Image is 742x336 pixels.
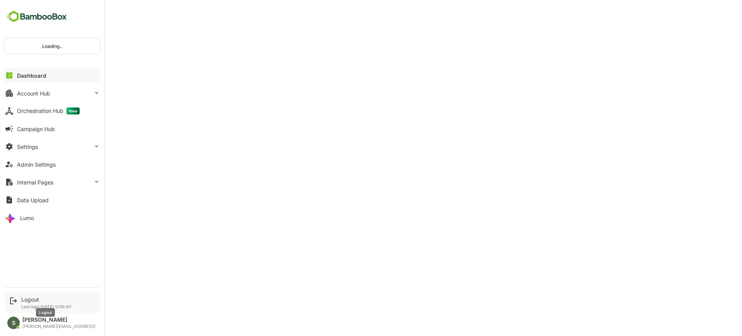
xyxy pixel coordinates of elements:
[4,38,100,54] div: Loading..
[4,210,100,225] button: Lumo
[4,121,100,136] button: Campaign Hub
[22,324,95,329] div: [PERSON_NAME][EMAIL_ADDRESS]
[21,304,72,309] p: Last login: [DATE] 12:00 IST
[7,317,20,329] div: S
[22,317,95,323] div: [PERSON_NAME]
[4,85,100,101] button: Account Hub
[17,90,50,97] div: Account Hub
[17,197,49,203] div: Data Upload
[17,126,55,132] div: Campaign Hub
[4,68,100,83] button: Dashboard
[4,174,100,190] button: Internal Pages
[17,161,56,168] div: Admin Settings
[4,192,100,208] button: Data Upload
[4,103,100,119] button: Orchestration HubNew
[21,296,72,303] div: Logout
[17,143,38,150] div: Settings
[66,107,80,114] span: New
[20,215,34,221] div: Lumo
[4,139,100,154] button: Settings
[17,107,80,114] div: Orchestration Hub
[4,157,100,172] button: Admin Settings
[17,72,46,79] div: Dashboard
[17,179,53,186] div: Internal Pages
[4,9,69,24] img: BambooboxFullLogoMark.5f36c76dfaba33ec1ec1367b70bb1252.svg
